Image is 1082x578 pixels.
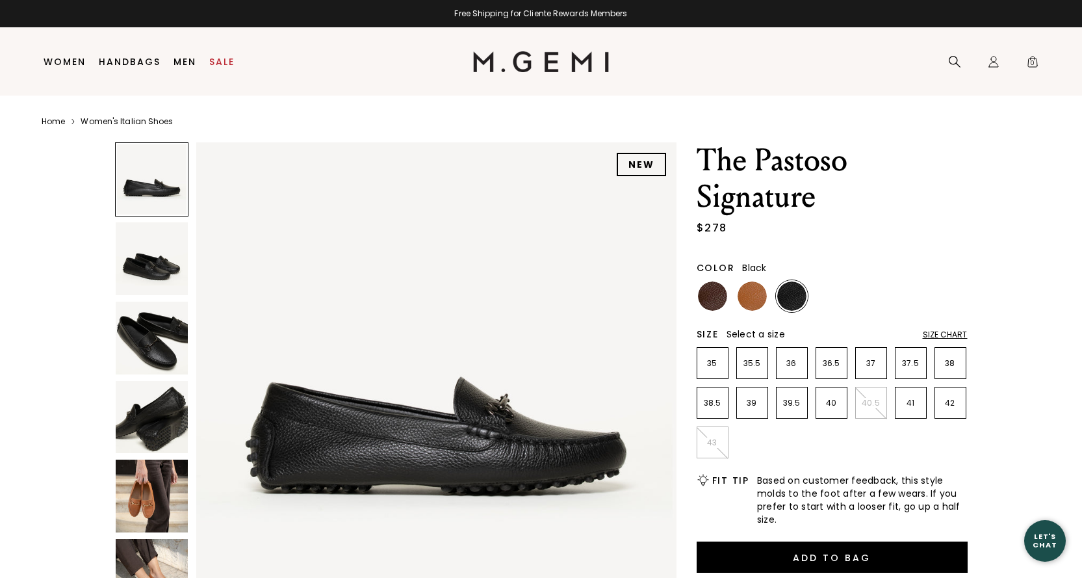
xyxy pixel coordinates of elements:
[209,57,235,67] a: Sale
[473,51,609,72] img: M.Gemi
[697,263,735,273] h2: Color
[1024,532,1066,549] div: Let's Chat
[81,116,173,127] a: Women's Italian Shoes
[697,398,728,408] p: 38.5
[856,358,886,369] p: 37
[1026,58,1039,71] span: 0
[777,358,807,369] p: 36
[727,328,785,341] span: Select a size
[816,358,847,369] p: 36.5
[738,282,767,311] img: Tan
[742,261,766,274] span: Black
[697,438,728,448] p: 43
[697,220,727,236] div: $278
[856,398,886,408] p: 40.5
[737,398,767,408] p: 39
[712,475,749,486] h2: Fit Tip
[99,57,161,67] a: Handbags
[697,142,968,215] h1: The Pastoso Signature
[935,398,966,408] p: 42
[737,358,767,369] p: 35.5
[116,222,188,295] img: The Pastoso Signature
[777,282,806,311] img: Black
[174,57,196,67] a: Men
[816,398,847,408] p: 40
[697,358,728,369] p: 35
[698,282,727,311] img: Chocolate
[617,153,666,176] div: NEW
[44,57,86,67] a: Women
[116,381,188,454] img: The Pastoso Signature
[116,460,188,532] img: The Pastoso Signature
[697,329,719,339] h2: Size
[777,398,807,408] p: 39.5
[42,116,65,127] a: Home
[923,330,968,340] div: Size Chart
[757,474,968,526] span: Based on customer feedback, this style molds to the foot after a few wears. If you prefer to star...
[895,358,926,369] p: 37.5
[895,398,926,408] p: 41
[116,302,188,374] img: The Pastoso Signature
[697,542,968,573] button: Add to Bag
[935,358,966,369] p: 38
